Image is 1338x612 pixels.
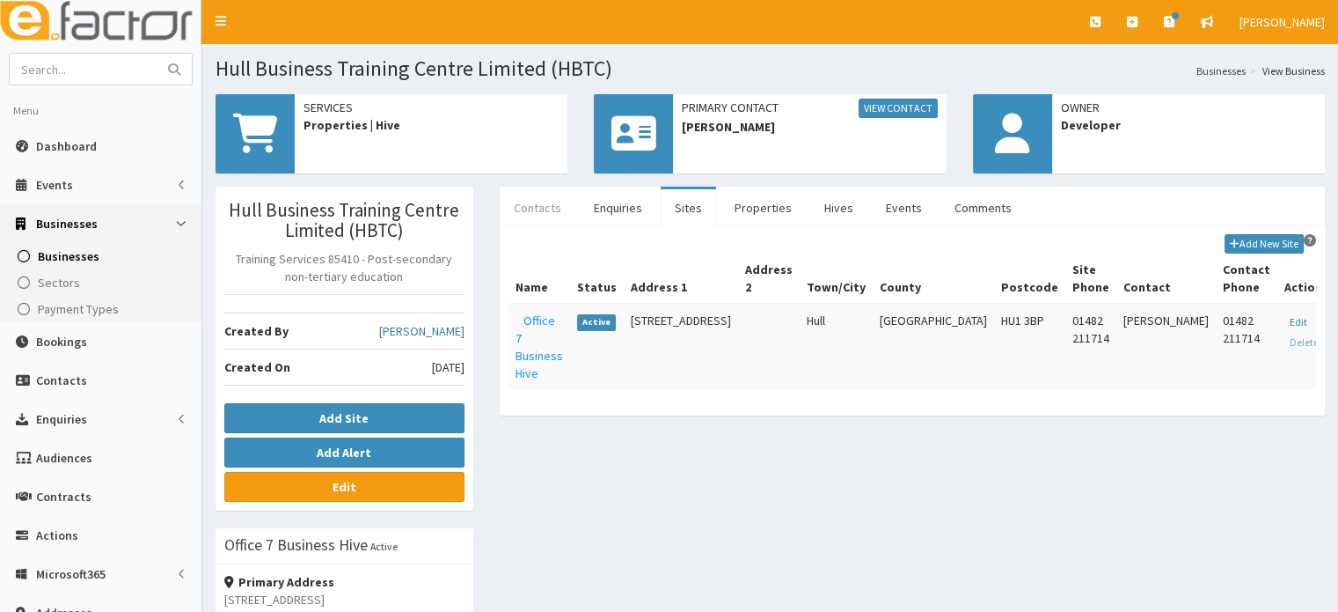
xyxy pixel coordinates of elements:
[36,411,87,427] span: Enquiries
[1239,14,1325,30] span: [PERSON_NAME]
[873,304,994,389] td: [GEOGRAPHIC_DATA]
[1225,234,1304,254] button: Add New Site
[317,445,371,461] b: Add Alert
[36,566,106,582] span: Microsoft365
[4,269,201,296] a: Sectors
[577,314,617,330] span: Active
[1065,254,1116,304] th: Site Phone
[1284,313,1312,332] a: Edit
[508,254,570,304] th: Name
[580,189,656,226] a: Enquiries
[682,99,937,118] span: Primary Contact
[432,358,464,376] span: [DATE]
[1246,63,1325,78] li: View Business
[224,250,464,285] p: Training Services 85410 - Post-secondary non-tertiary education
[800,304,873,389] td: Hull
[216,57,1325,80] h1: Hull Business Training Centre Limited (HBTC)
[1061,99,1316,116] span: Owner
[303,99,559,116] span: Services
[38,275,80,291] span: Sectors
[872,189,936,226] a: Events
[1216,304,1277,389] td: 01482 211714
[36,334,87,350] span: Bookings
[624,254,738,304] th: Address 1
[370,540,398,553] small: Active
[720,189,806,226] a: Properties
[873,254,994,304] th: County
[10,54,157,85] input: Search...
[661,189,716,226] a: Sites
[224,438,464,468] button: Add Alert
[994,304,1065,389] td: HU1 3BP
[859,99,938,118] a: View Contact
[4,296,201,322] a: Payment Types
[333,479,356,495] b: Edit
[36,489,91,505] span: Contracts
[36,527,78,543] span: Actions
[994,254,1065,304] th: Postcode
[36,372,87,388] span: Contacts
[1116,304,1216,389] td: [PERSON_NAME]
[682,118,937,136] span: [PERSON_NAME]
[1065,304,1116,389] td: 01482 211714
[36,138,97,154] span: Dashboard
[1216,254,1277,304] th: Contact Phone
[319,410,369,426] b: Add Site
[1196,63,1246,78] a: Businesses
[36,177,73,193] span: Events
[224,323,289,339] b: Created By
[224,472,464,502] a: Edit
[224,359,290,375] b: Created On
[379,322,464,340] a: [PERSON_NAME]
[738,254,800,304] th: Address 2
[38,301,119,317] span: Payment Types
[1061,116,1316,134] span: Developer
[624,304,738,389] td: [STREET_ADDRESS]
[224,200,464,240] h3: Hull Business Training Centre Limited (HBTC)
[800,254,873,304] th: Town/City
[1277,254,1335,304] th: Actions
[224,537,368,553] h3: Office 7 Business Hive
[940,189,1026,226] a: Comments
[38,248,99,264] span: Businesses
[500,189,575,226] a: Contacts
[224,574,334,590] strong: Primary Address
[36,216,98,232] span: Businesses
[810,189,867,226] a: Hives
[515,313,563,381] span: Office 7 Business Hive
[1116,254,1216,304] th: Contact
[4,243,201,269] a: Businesses
[570,254,624,304] th: Status
[224,591,464,608] p: [STREET_ADDRESS]
[36,450,92,466] span: Audiences
[303,116,559,134] span: Properties | Hive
